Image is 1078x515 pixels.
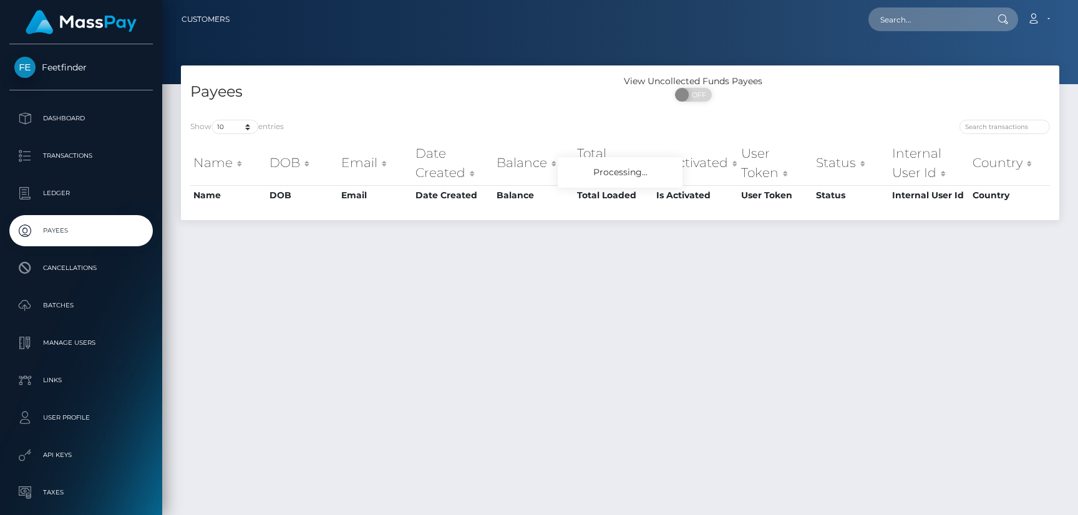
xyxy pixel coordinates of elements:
[14,184,148,203] p: Ledger
[14,446,148,464] p: API Keys
[14,483,148,502] p: Taxes
[412,185,493,205] th: Date Created
[14,147,148,165] p: Transactions
[14,109,148,128] p: Dashboard
[412,141,493,185] th: Date Created
[9,62,153,73] span: Feetfinder
[889,141,969,185] th: Internal User Id
[493,141,575,185] th: Balance
[738,185,813,205] th: User Token
[182,6,230,32] a: Customers
[211,120,258,134] select: Showentries
[190,185,266,205] th: Name
[9,140,153,171] a: Transactions
[9,327,153,359] a: Manage Users
[190,120,284,134] label: Show entries
[9,253,153,284] a: Cancellations
[26,10,137,34] img: MassPay Logo
[574,185,653,205] th: Total Loaded
[14,371,148,390] p: Links
[338,185,412,205] th: Email
[190,141,266,185] th: Name
[738,141,813,185] th: User Token
[969,141,1050,185] th: Country
[266,185,338,205] th: DOB
[14,296,148,315] p: Batches
[620,75,767,88] div: View Uncollected Funds Payees
[959,120,1050,134] input: Search transactions
[14,334,148,352] p: Manage Users
[9,215,153,246] a: Payees
[14,408,148,427] p: User Profile
[9,103,153,134] a: Dashboard
[14,221,148,240] p: Payees
[558,157,682,188] div: Processing...
[9,477,153,508] a: Taxes
[868,7,986,31] input: Search...
[9,440,153,471] a: API Keys
[190,81,611,103] h4: Payees
[682,88,713,102] span: OFF
[574,141,653,185] th: Total Loaded
[266,141,338,185] th: DOB
[653,185,737,205] th: Is Activated
[9,365,153,396] a: Links
[9,402,153,433] a: User Profile
[653,141,737,185] th: Is Activated
[338,141,412,185] th: Email
[813,185,889,205] th: Status
[813,141,889,185] th: Status
[9,290,153,321] a: Batches
[969,185,1050,205] th: Country
[493,185,575,205] th: Balance
[14,57,36,78] img: Feetfinder
[889,185,969,205] th: Internal User Id
[14,259,148,277] p: Cancellations
[9,178,153,209] a: Ledger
